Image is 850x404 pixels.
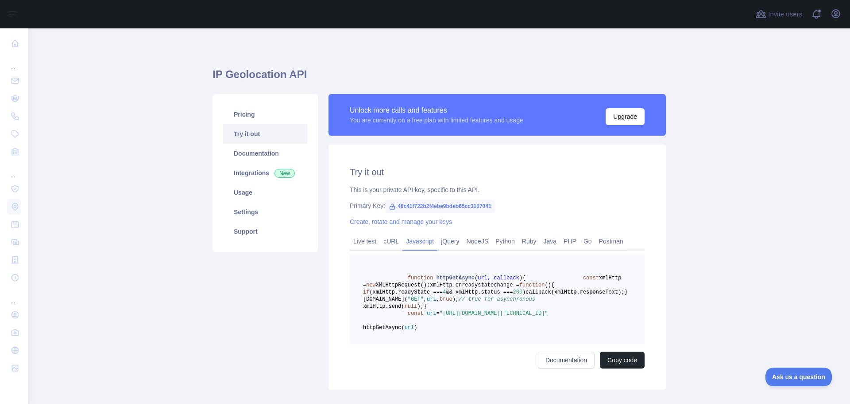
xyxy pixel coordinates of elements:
div: This is your private API key, specific to this API. [350,185,645,194]
a: Try it out [223,124,307,144]
span: } [625,289,628,295]
span: (xmlHttp.readyState === [369,289,443,295]
a: NodeJS [463,234,492,248]
a: Documentation [223,144,307,163]
a: Javascript [402,234,437,248]
span: , [437,296,440,302]
span: ) [548,282,551,288]
div: ... [7,53,21,71]
span: // true for asynchronous [459,296,535,302]
span: const [408,310,424,317]
a: Java [540,234,560,248]
a: Support [223,222,307,241]
span: New [274,169,295,178]
span: if [363,289,369,295]
span: ) [519,275,522,281]
button: Copy code [600,352,645,369]
a: Documentation [538,352,595,369]
span: xmlHttp.onreadystatechange = [430,282,519,288]
a: Create, rotate and manage your keys [350,218,452,225]
span: Invite users [768,9,802,20]
button: Invite users [754,7,804,21]
div: Unlock more calls and features [350,105,523,116]
span: 200 [513,289,522,295]
a: Go [580,234,595,248]
span: const [583,275,599,281]
a: Integrations New [223,163,307,183]
span: 46c41f722b2f4ebe9bdeb65cc3107041 [385,200,495,213]
span: { [551,282,554,288]
span: url [427,310,437,317]
span: xmlHttp.send( [363,303,405,310]
a: Live test [350,234,380,248]
span: httpGetAsync [437,275,475,281]
div: You are currently on a free plan with limited features and usage [350,116,523,125]
span: url [405,325,414,331]
span: true [440,296,452,302]
span: ( [545,282,548,288]
span: ); [452,296,459,302]
h1: IP Geolocation API [212,67,666,89]
span: && xmlHttp.status === [446,289,513,295]
button: Upgrade [606,108,645,125]
a: Python [492,234,518,248]
span: function [408,275,433,281]
span: = [437,310,440,317]
span: ( [475,275,478,281]
span: callback(xmlHttp.responseText); [525,289,624,295]
a: Usage [223,183,307,202]
a: jQuery [437,234,463,248]
a: Pricing [223,105,307,124]
a: cURL [380,234,402,248]
span: url, callback [478,275,519,281]
div: Primary Key: [350,201,645,210]
span: url [427,296,437,302]
span: , [424,296,427,302]
span: ) [522,289,525,295]
span: { [522,275,525,281]
div: ... [7,161,21,179]
span: null [405,303,417,310]
span: XMLHttpRequest(); [376,282,430,288]
iframe: Toggle Customer Support [765,368,832,386]
span: [DOMAIN_NAME]( [363,296,408,302]
span: httpGetAsync( [363,325,405,331]
a: Ruby [518,234,540,248]
a: Postman [595,234,627,248]
a: PHP [560,234,580,248]
span: ); [417,303,423,310]
span: ) [414,325,417,331]
span: 4 [443,289,446,295]
h2: Try it out [350,166,645,178]
span: new [366,282,376,288]
span: } [424,303,427,310]
span: "GET" [408,296,424,302]
span: "[URL][DOMAIN_NAME][TECHNICAL_ID]" [440,310,548,317]
div: ... [7,287,21,305]
span: function [519,282,545,288]
a: Settings [223,202,307,222]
